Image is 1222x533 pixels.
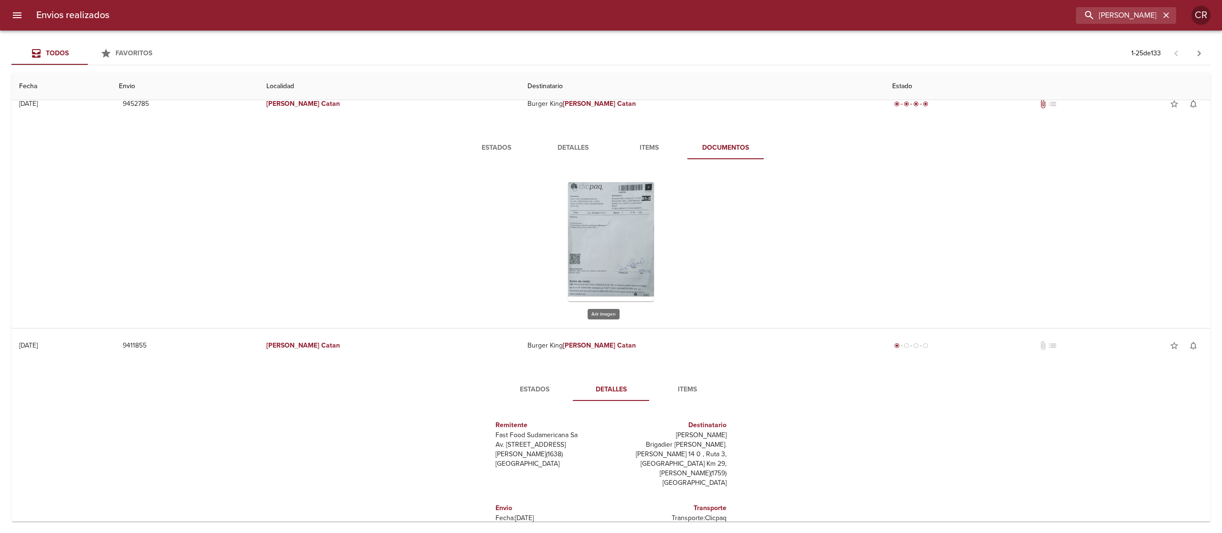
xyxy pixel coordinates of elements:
div: [DATE] [19,341,38,349]
span: Detalles [540,142,605,154]
span: 9452785 [123,98,149,110]
button: 9411855 [119,337,150,355]
em: [PERSON_NAME] [563,100,616,108]
span: radio_button_checked [894,343,900,348]
em: [PERSON_NAME] [563,341,616,349]
span: radio_button_unchecked [923,343,928,348]
h6: Destinatario [615,420,727,430]
em: [PERSON_NAME] [266,341,319,349]
span: Tiene documentos adjuntos [1038,99,1048,109]
span: radio_button_unchecked [904,343,909,348]
th: Estado [885,73,1211,100]
span: Pagina siguiente [1188,42,1211,65]
em: Catan [321,341,340,349]
button: 9452785 [119,95,153,113]
span: Detalles [579,384,643,396]
th: Fecha [11,73,111,100]
button: Activar notificaciones [1184,336,1203,355]
th: Localidad [259,73,520,100]
button: menu [6,4,29,27]
span: Estados [464,142,529,154]
td: Burger King [520,87,885,121]
span: radio_button_checked [913,101,919,107]
span: radio_button_checked [923,101,928,107]
div: CR [1191,6,1211,25]
em: Catan [617,100,636,108]
input: buscar [1076,7,1160,24]
div: Tabs detalle de guia [496,378,726,401]
em: [PERSON_NAME] [266,100,319,108]
span: notifications_none [1189,341,1198,350]
span: No tiene documentos adjuntos [1038,341,1048,350]
span: Items [655,384,720,396]
p: Av. [STREET_ADDRESS] [495,440,607,450]
h6: Envio [495,503,607,513]
h6: Remitente [495,420,607,430]
span: Todos [46,49,69,57]
span: radio_button_checked [904,101,909,107]
div: Tabs detalle de guia [458,136,764,159]
span: notifications_none [1189,99,1198,109]
span: radio_button_checked [894,101,900,107]
p: Transporte: Clicpaq [615,513,727,523]
button: Agregar a favoritos [1165,336,1184,355]
div: Entregado [892,99,930,109]
div: Generado [892,341,930,350]
p: 1 - 25 de 133 [1131,49,1161,58]
p: [GEOGRAPHIC_DATA] [495,459,607,469]
span: Favoritos [116,49,152,57]
div: Abrir información de usuario [1191,6,1211,25]
p: Fecha: [DATE] [495,513,607,523]
p: Fast Food Sudamericana Sa [495,430,607,440]
th: Envio [111,73,259,100]
p: [GEOGRAPHIC_DATA] [615,478,727,488]
span: No tiene pedido asociado [1048,99,1057,109]
span: Pagina anterior [1165,48,1188,58]
p: Brigadier [PERSON_NAME]. [PERSON_NAME] 14 0 , Ruta 3, [GEOGRAPHIC_DATA] Km 29, [615,440,727,469]
span: No tiene pedido asociado [1048,341,1057,350]
span: Documentos [693,142,758,154]
button: Activar notificaciones [1184,94,1203,113]
h6: Transporte [615,503,727,513]
h6: Envios realizados [36,8,109,23]
span: Items [617,142,682,154]
div: [DATE] [19,100,38,108]
div: Tabs Envios [11,42,164,65]
span: star_border [1169,99,1179,109]
p: [PERSON_NAME] [615,430,727,440]
span: star_border [1169,341,1179,350]
td: Burger King [520,328,885,363]
em: Catan [617,341,636,349]
em: Catan [321,100,340,108]
span: radio_button_unchecked [913,343,919,348]
th: Destinatario [520,73,885,100]
p: [PERSON_NAME] ( 1638 ) [495,450,607,459]
p: [PERSON_NAME] ( 1759 ) [615,469,727,478]
span: Estados [502,384,567,396]
button: Agregar a favoritos [1165,94,1184,113]
span: 9411855 [123,340,147,352]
